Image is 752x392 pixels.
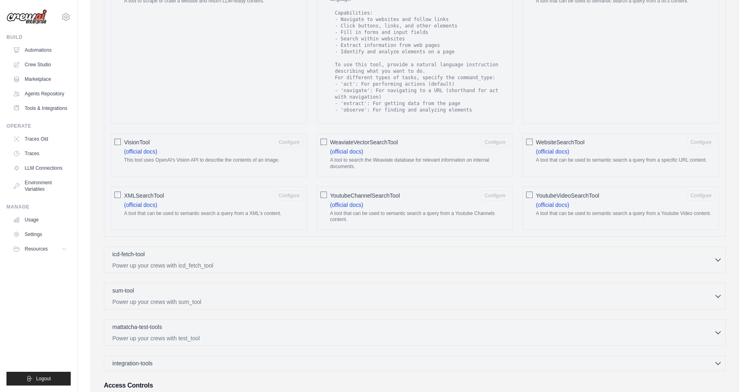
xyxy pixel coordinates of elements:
p: sum-tool [112,287,134,295]
button: mattatcha-test-tools Power up your crews with test_tool [107,323,722,342]
span: Logout [36,375,51,382]
a: Traces Old [10,133,71,145]
div: Operate [6,123,71,129]
span: WeaviateVectorSearchTool [330,138,398,146]
a: Tools & Integrations [10,102,71,115]
p: A tool that can be used to semantic search a query from a Youtube Channels content. [330,211,510,223]
code: Capabilities: - Navigate to websites and follow links - Click buttons, links, and other elements ... [333,9,506,114]
p: A tool that can be used to semantic search a query from a Youtube Video content. [536,211,715,217]
a: Marketplace [10,73,71,86]
p: Power up your crews with icd_fetch_tool [112,261,714,270]
img: Logo [6,9,47,25]
button: XMLSearchTool (official docs) A tool that can be used to semantic search a query from a XML's con... [275,190,303,201]
p: icd-fetch-tool [112,250,145,258]
div: Manage [6,204,71,210]
p: mattatcha-test-tools [112,323,162,331]
a: LLM Connections [10,162,71,175]
a: Environment Variables [10,176,71,196]
a: Traces [10,147,71,160]
button: WebsiteSearchTool (official docs) A tool that can be used to semantic search a query from a speci... [687,137,715,148]
p: This tool uses OpenAI's Vision API to describe the contents of an image. [124,157,303,164]
a: (official docs) [536,202,569,208]
p: A tool that can be used to semantic search a query from a XML's content. [124,211,303,217]
button: Resources [10,242,71,255]
a: Automations [10,44,71,57]
span: VisionTool [124,138,150,146]
button: WeaviateVectorSearchTool (official docs) A tool to search the Weaviate database for relevant info... [481,137,509,148]
button: integration-tools [107,359,722,367]
span: WebsiteSearchTool [536,138,584,146]
a: Crew Studio [10,58,71,71]
span: YoutubeChannelSearchTool [330,192,400,200]
div: Build [6,34,71,40]
button: sum-tool Power up your crews with sum_tool [107,287,722,306]
span: XMLSearchTool [124,192,164,200]
p: A tool to search the Weaviate database for relevant information on internal documents. [330,157,510,170]
a: (official docs) [124,148,157,155]
a: (official docs) [330,148,363,155]
span: YoutubeVideoSearchTool [536,192,599,200]
a: (official docs) [124,202,157,208]
h3: Access Controls [104,381,726,390]
a: Agents Repository [10,87,71,100]
button: Logout [6,372,71,386]
span: integration-tools [112,359,153,367]
p: Power up your crews with test_tool [112,334,714,342]
p: Power up your crews with sum_tool [112,298,714,306]
button: YoutubeVideoSearchTool (official docs) A tool that can be used to semantic search a query from a ... [687,190,715,201]
button: VisionTool (official docs) This tool uses OpenAI's Vision API to describe the contents of an image. [275,137,303,148]
button: icd-fetch-tool Power up your crews with icd_fetch_tool [107,250,722,270]
button: YoutubeChannelSearchTool (official docs) A tool that can be used to semantic search a query from ... [481,190,509,201]
p: A tool that can be used to semantic search a query from a specific URL content. [536,157,715,164]
a: (official docs) [536,148,569,155]
span: Resources [25,246,48,252]
a: (official docs) [330,202,363,208]
a: Usage [10,213,71,226]
a: Settings [10,228,71,241]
